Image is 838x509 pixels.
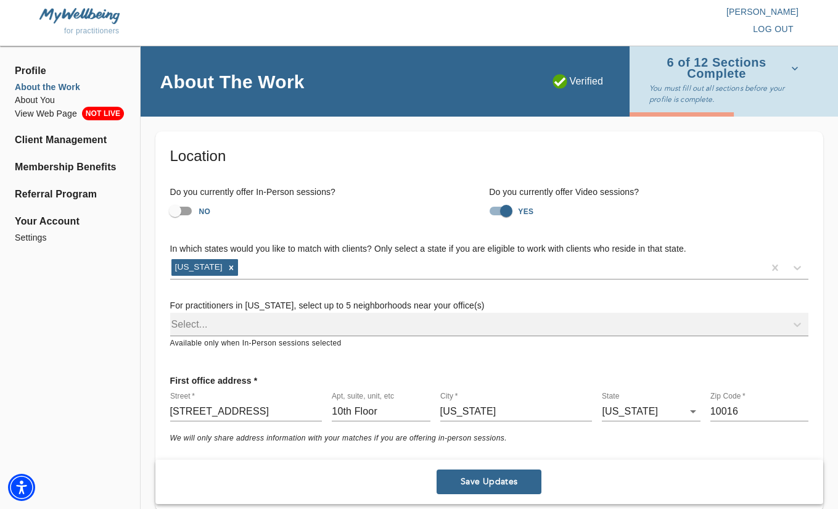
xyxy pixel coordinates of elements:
h5: Location [170,146,808,166]
a: Settings [15,231,125,244]
p: + Add another office address [175,458,346,473]
label: City [440,393,458,400]
a: Client Management [15,133,125,147]
h4: About The Work [160,70,305,93]
label: Street [170,393,195,400]
a: Referral Program [15,187,125,202]
span: Profile [15,64,125,78]
label: Zip Code [710,393,746,400]
strong: NO [199,207,211,216]
span: Your Account [15,214,125,229]
a: About You [15,94,125,107]
h6: Do you currently offer Video sessions? [489,186,808,199]
div: [US_STATE] [171,259,224,275]
div: Accessibility Menu [8,474,35,501]
div: [US_STATE] [602,402,700,421]
a: Membership Benefits [15,160,125,175]
span: 6 of 12 Sections Complete [649,57,799,79]
li: View Web Page [15,107,125,120]
button: log out [748,18,799,41]
h6: For practitioners in [US_STATE], select up to 5 neighborhoods near your office(s) [170,299,808,313]
span: log out [753,22,794,37]
button: Save Updates [437,470,541,494]
p: First office address * [170,370,258,392]
label: State [602,393,620,400]
button: + Add another office address [170,455,351,477]
span: Available only when In-Person sessions selected [170,339,342,347]
button: 6 of 12 Sections Complete [649,54,803,83]
p: [PERSON_NAME] [419,6,799,18]
h6: Do you currently offer In-Person sessions? [170,186,490,199]
span: Save Updates [442,476,536,488]
span: NOT LIVE [82,107,124,120]
p: You must fill out all sections before your profile is complete. [649,83,803,105]
img: MyWellbeing [39,8,120,23]
p: Verified [553,74,604,89]
h6: In which states would you like to match with clients? Only select a state if you are eligible to ... [170,242,808,256]
i: We will only share address information with your matches if you are offering in-person sessions. [170,434,507,442]
label: Apt, suite, unit, etc [332,393,394,400]
a: View Web PageNOT LIVE [15,107,125,120]
a: About the Work [15,81,125,94]
span: for practitioners [64,27,120,35]
strong: YES [518,207,533,216]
